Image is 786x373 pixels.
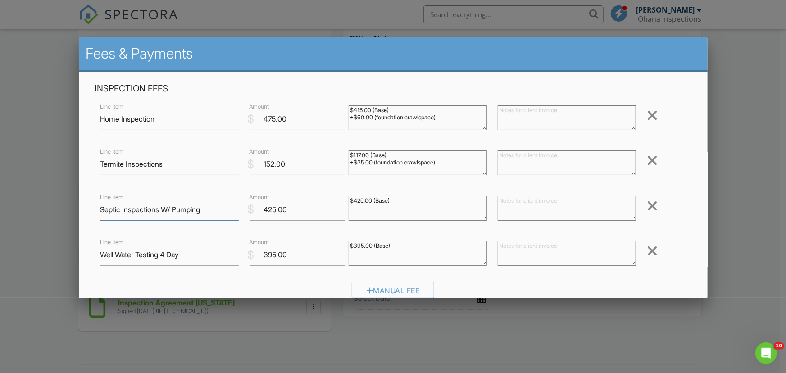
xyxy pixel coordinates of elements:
a: Manual Fee [352,288,435,297]
textarea: $395.00 (Base) [349,241,487,266]
label: Amount [250,238,269,246]
label: Amount [250,148,269,156]
textarea: $415.00 (Base) +$60.00 (foundation crawlspace) [349,105,487,130]
div: $ [248,111,254,127]
h4: Inspection Fees [95,83,691,95]
span: 10 [774,342,784,350]
iframe: Intercom live chat [755,342,777,364]
label: Amount [250,103,269,111]
label: Line Item [100,103,124,111]
label: Line Item [100,193,124,201]
label: Amount [250,193,269,201]
div: $ [248,202,254,217]
div: Manual Fee [352,282,435,298]
textarea: $425.00 (Base) [349,196,487,221]
label: Line Item [100,148,124,156]
h2: Fees & Payments [86,45,700,63]
label: Line Item [100,238,124,246]
textarea: $117.00 (Base) +$35.00 (foundation crawlspace) [349,150,487,175]
div: $ [248,157,254,172]
div: $ [248,247,254,263]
